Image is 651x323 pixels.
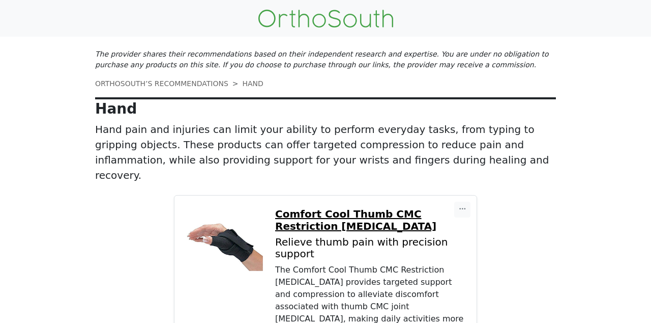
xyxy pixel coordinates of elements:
li: HAND [228,78,263,89]
a: ORTHOSOUTH’S RECOMMENDATIONS [95,79,228,88]
a: Comfort Cool Thumb CMC Restriction [MEDICAL_DATA] [275,208,464,232]
p: Hand pain and injuries can limit your ability to perform everyday tasks, from typing to gripping ... [95,122,556,183]
p: The provider shares their recommendations based on their independent research and expertise. You ... [95,49,556,70]
p: Hand [95,100,556,118]
p: Relieve thumb pain with precision support [275,236,464,260]
img: OrthoSouth [258,10,393,28]
img: Comfort Cool Thumb CMC Restriction Splint [187,208,263,284]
